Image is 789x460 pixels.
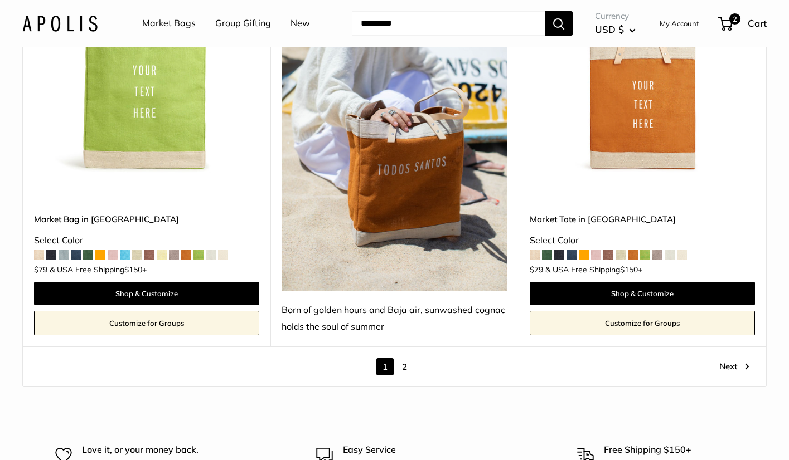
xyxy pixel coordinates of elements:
[719,358,749,375] a: Next
[545,266,642,273] span: & USA Free Shipping +
[34,282,259,305] a: Shop & Customize
[343,443,473,457] p: Easy Service
[142,15,196,32] a: Market Bags
[34,265,47,275] span: $79
[352,11,545,36] input: Search...
[215,15,271,32] a: Group Gifting
[82,443,212,457] p: Love it, or your money back.
[530,213,755,226] a: Market Tote in [GEOGRAPHIC_DATA]
[748,17,767,29] span: Cart
[620,265,638,275] span: $150
[530,311,755,335] a: Customize for Groups
[604,443,734,457] p: Free Shipping $150+
[291,15,310,32] a: New
[282,302,507,335] div: Born of golden hours and Baja air, sunwashed cognac holds the soul of summer
[396,358,413,375] a: 2
[729,13,740,25] span: 2
[545,11,573,36] button: Search
[530,282,755,305] a: Shop & Customize
[50,266,147,273] span: & USA Free Shipping +
[660,17,699,30] a: My Account
[719,14,767,32] a: 2 Cart
[34,232,259,249] div: Select Color
[595,8,636,24] span: Currency
[124,265,142,275] span: $150
[595,23,624,35] span: USD $
[595,21,636,38] button: USD $
[530,265,543,275] span: $79
[376,358,394,375] span: 1
[34,213,259,226] a: Market Bag in [GEOGRAPHIC_DATA]
[22,15,98,31] img: Apolis
[34,311,259,335] a: Customize for Groups
[530,232,755,249] div: Select Color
